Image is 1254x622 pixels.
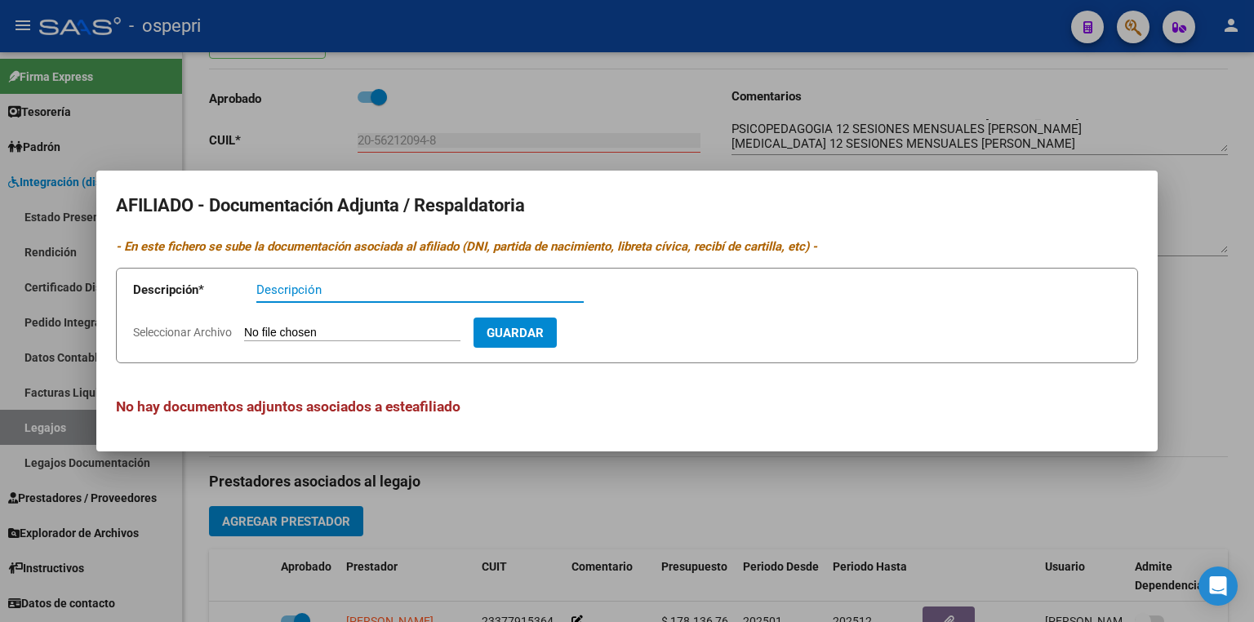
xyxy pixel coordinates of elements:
p: Descripción [133,281,256,300]
div: Open Intercom Messenger [1198,566,1238,606]
h2: AFILIADO - Documentación Adjunta / Respaldatoria [116,190,1138,221]
span: Seleccionar Archivo [133,326,232,339]
span: afiliado [412,398,460,415]
i: - En este fichero se sube la documentación asociada al afiliado (DNI, partida de nacimiento, libr... [116,239,817,254]
button: Guardar [474,318,557,348]
h3: No hay documentos adjuntos asociados a este [116,396,1138,417]
span: Guardar [487,326,544,340]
